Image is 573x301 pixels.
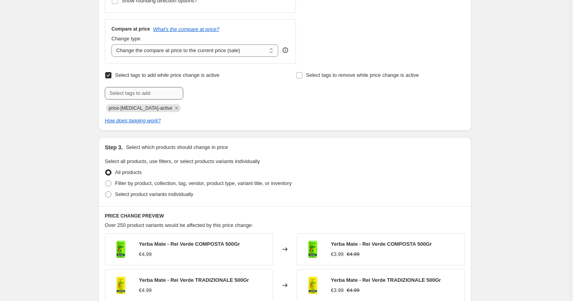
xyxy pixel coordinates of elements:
[109,274,133,297] img: 19-Export-Padr_oUruguaio500g_80x.png
[111,36,141,42] span: Change type
[115,169,142,175] span: All products
[331,277,441,283] span: Yerba Mate - Rei Verde TRADIZIONALE 500Gr
[139,286,152,294] div: €4.99
[347,250,360,258] strike: €4.99
[111,26,150,32] h3: Compare at price
[115,191,193,197] span: Select product variants individually
[301,238,325,261] img: 01-Export-Padr_oUruguaioComposta500g_80x.png
[105,118,161,123] a: How does tagging work?
[105,213,465,219] h6: PRICE CHANGE PREVIEW
[331,286,344,294] div: €3.99
[173,105,180,112] button: Remove price-change-job-active
[139,250,152,258] div: €4.99
[115,72,219,78] span: Select tags to add while price change is active
[115,180,292,186] span: Filter by product, collection, tag, vendor, product type, variant title, or inventory
[306,72,419,78] span: Select tags to remove while price change is active
[139,241,240,247] span: Yerba Mate - Rei Verde COMPOSTA 500Gr
[281,46,289,54] div: help
[105,158,260,164] span: Select all products, use filters, or select products variants individually
[347,286,360,294] strike: €4.99
[153,26,219,32] button: What's the compare at price?
[109,238,133,261] img: 01-Export-Padr_oUruguaioComposta500g_80x.png
[301,274,325,297] img: 19-Export-Padr_oUruguaio500g_80x.png
[105,222,253,228] span: Over 250 product variants would be affected by this price change:
[331,241,432,247] span: Yerba Mate - Rei Verde COMPOSTA 500Gr
[105,143,123,151] h2: Step 3.
[105,87,183,100] input: Select tags to add
[331,250,344,258] div: €3.99
[126,143,228,151] p: Select which products should change in price
[139,277,249,283] span: Yerba Mate - Rei Verde TRADIZIONALE 500Gr
[109,105,172,111] span: price-change-job-active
